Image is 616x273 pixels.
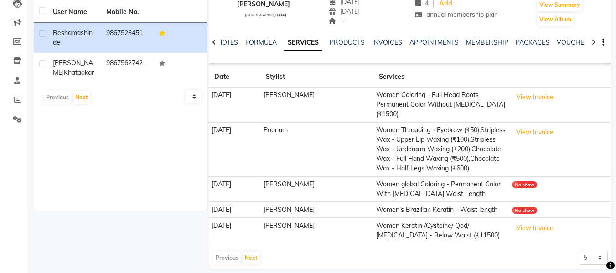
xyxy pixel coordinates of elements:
[245,13,286,17] span: [DEMOGRAPHIC_DATA]
[101,2,154,23] th: Mobile No.
[64,68,94,77] span: khataokar
[209,122,260,176] td: [DATE]
[260,122,373,176] td: Poonam
[209,218,260,243] td: [DATE]
[512,221,558,235] button: View Invoice
[260,218,373,243] td: [PERSON_NAME]
[330,38,365,46] a: PRODUCTS
[101,23,154,53] td: 9867523451
[284,35,322,51] a: SERVICES
[101,53,154,83] td: 9867562742
[260,88,373,123] td: [PERSON_NAME]
[512,181,537,188] div: No show
[53,29,81,37] span: reshama
[47,2,101,23] th: User Name
[53,59,93,77] span: [PERSON_NAME]
[557,38,593,46] a: VOUCHERS
[260,176,373,202] td: [PERSON_NAME]
[209,176,260,202] td: [DATE]
[260,202,373,218] td: [PERSON_NAME]
[209,67,260,88] th: Date
[373,176,509,202] td: Women global Coloring - Permanent Color With [MEDICAL_DATA] Waist Length
[260,67,373,88] th: Stylist
[512,90,558,104] button: View Invoice
[245,38,277,46] a: FORMULA
[328,7,360,15] span: [DATE]
[373,67,509,88] th: Services
[409,38,459,46] a: APPOINTMENTS
[243,252,260,264] button: Next
[512,125,558,139] button: View Invoice
[209,88,260,123] td: [DATE]
[217,38,238,46] a: NOTES
[415,10,498,19] span: annual membership plan
[373,202,509,218] td: Women's Brazilian Keratin - Waist length
[516,38,549,46] a: PACKAGES
[209,202,260,218] td: [DATE]
[372,38,402,46] a: INVOICES
[328,17,346,25] span: --
[373,122,509,176] td: Women Threading - Eyebrow (₹50),Stripless Wax - Upper Lip Waxing (₹100),Stripless Wax - Underarm ...
[373,218,509,243] td: Women Keratin /Cysteine/ Qod/ [MEDICAL_DATA] - Below Waist (₹11500)
[466,38,508,46] a: MEMBERSHIP
[73,91,90,104] button: Next
[373,88,509,123] td: Women Coloring - Full Head Roots Permanent Color Without [MEDICAL_DATA] (₹1500)
[512,207,537,214] div: No show
[537,13,574,26] button: View Album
